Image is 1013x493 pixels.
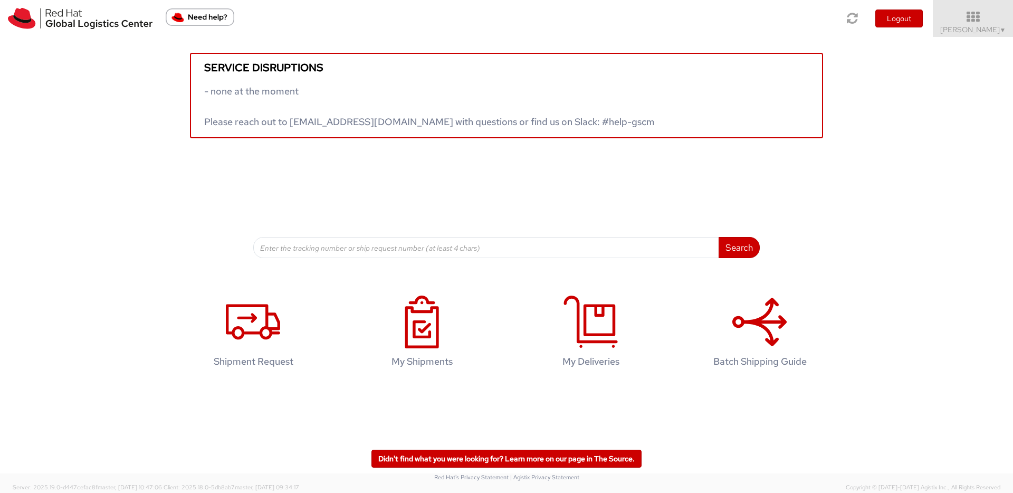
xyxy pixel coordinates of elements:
a: Didn't find what you were looking for? Learn more on our page in The Source. [371,450,642,468]
span: Client: 2025.18.0-5db8ab7 [164,483,299,491]
a: | Agistix Privacy Statement [510,473,579,481]
input: Enter the tracking number or ship request number (at least 4 chars) [253,237,719,258]
span: [PERSON_NAME] [940,25,1006,34]
button: Need help? [166,8,234,26]
span: master, [DATE] 10:47:06 [98,483,162,491]
img: rh-logistics-00dfa346123c4ec078e1.svg [8,8,152,29]
span: Server: 2025.19.0-d447cefac8f [13,483,162,491]
h4: My Shipments [354,356,490,367]
a: Service disruptions - none at the moment Please reach out to [EMAIL_ADDRESS][DOMAIN_NAME] with qu... [190,53,823,138]
span: Copyright © [DATE]-[DATE] Agistix Inc., All Rights Reserved [846,483,1000,492]
a: My Deliveries [512,285,670,383]
a: Shipment Request [174,285,332,383]
a: Red Hat's Privacy Statement [434,473,509,481]
span: ▼ [1000,26,1006,34]
span: master, [DATE] 09:34:17 [235,483,299,491]
h5: Service disruptions [204,62,809,73]
button: Search [719,237,760,258]
a: My Shipments [343,285,501,383]
a: Batch Shipping Guide [681,285,839,383]
h4: My Deliveries [523,356,659,367]
h4: Shipment Request [185,356,321,367]
h4: Batch Shipping Guide [692,356,828,367]
span: - none at the moment Please reach out to [EMAIL_ADDRESS][DOMAIN_NAME] with questions or find us o... [204,85,655,128]
button: Logout [875,10,923,27]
